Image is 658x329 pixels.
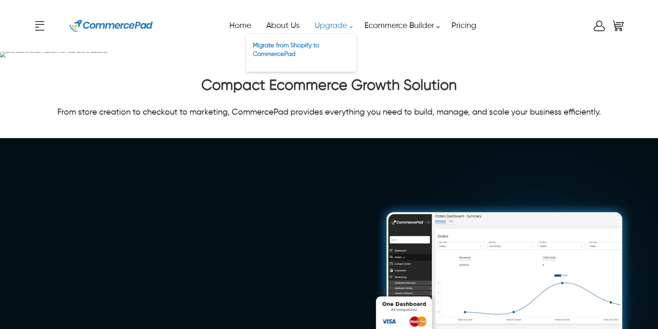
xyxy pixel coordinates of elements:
a: Ecommerce Builder [356,18,444,33]
a: Home [221,18,258,33]
a: Upgrade [307,18,356,33]
p: From store creation to checkout to marketing, CommercePad provides everything you need to build, ... [33,106,625,118]
a: Website Logo for Commerce Pad [64,10,159,41]
a: Pricing [444,18,484,33]
a: Shopping Cart [611,19,625,33]
img: Website Logo for Commerce Pad [70,10,153,41]
a: Migrate from Shopify to CommercePad [253,42,319,57]
a: About Us [258,18,307,33]
h2: Compact Ecommerce Growth Solution [33,77,625,98]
